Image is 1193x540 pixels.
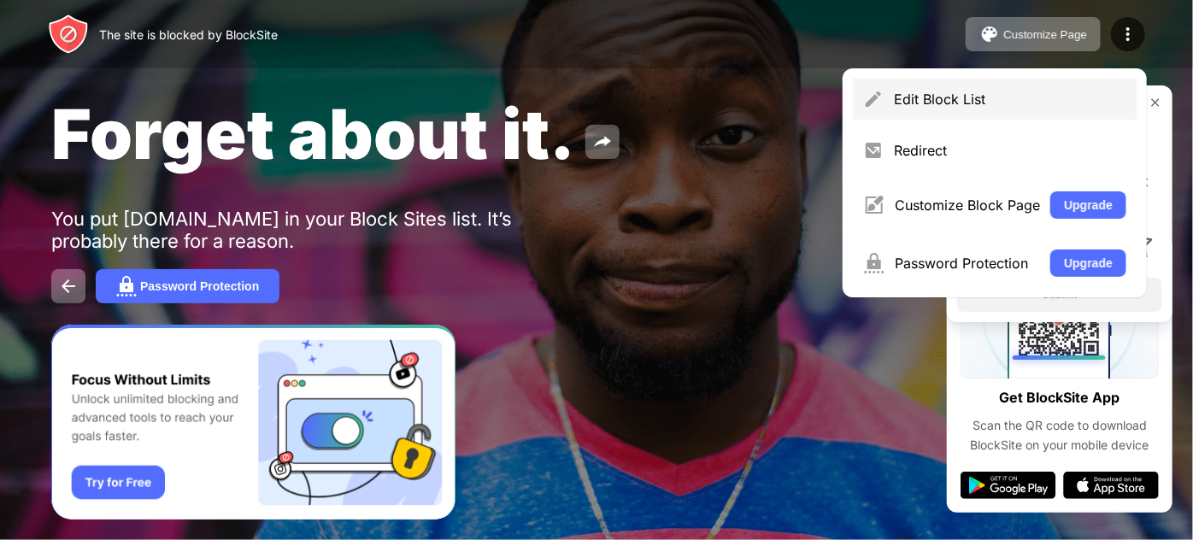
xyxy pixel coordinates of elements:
[895,197,1040,214] div: Customize Block Page
[1118,24,1138,44] img: menu-icon.svg
[1063,472,1159,499] img: app-store.svg
[894,91,1126,108] div: Edit Block List
[51,208,579,252] div: You put [DOMAIN_NAME] in your Block Sites list. It’s probably there for a reason.
[863,195,884,215] img: menu-customize.svg
[51,92,575,175] span: Forget about it.
[966,17,1101,51] button: Customize Page
[863,253,884,273] img: menu-password.svg
[961,416,1159,455] div: Scan the QR code to download BlockSite on your mobile device
[979,24,1000,44] img: pallet.svg
[1050,249,1126,277] button: Upgrade
[592,132,613,152] img: share.svg
[863,140,884,161] img: menu-redirect.svg
[894,142,1126,159] div: Redirect
[895,255,1040,272] div: Password Protection
[863,89,884,109] img: menu-pencil.svg
[116,276,137,296] img: password.svg
[1149,96,1162,109] img: rate-us-close.svg
[51,325,455,519] iframe: Banner
[99,27,278,42] div: The site is blocked by BlockSite
[58,276,79,296] img: back.svg
[140,279,259,293] div: Password Protection
[48,14,89,55] img: header-logo.svg
[96,269,279,303] button: Password Protection
[1003,28,1087,41] div: Customize Page
[1000,385,1120,410] div: Get BlockSite App
[1050,191,1126,219] button: Upgrade
[961,472,1056,499] img: google-play.svg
